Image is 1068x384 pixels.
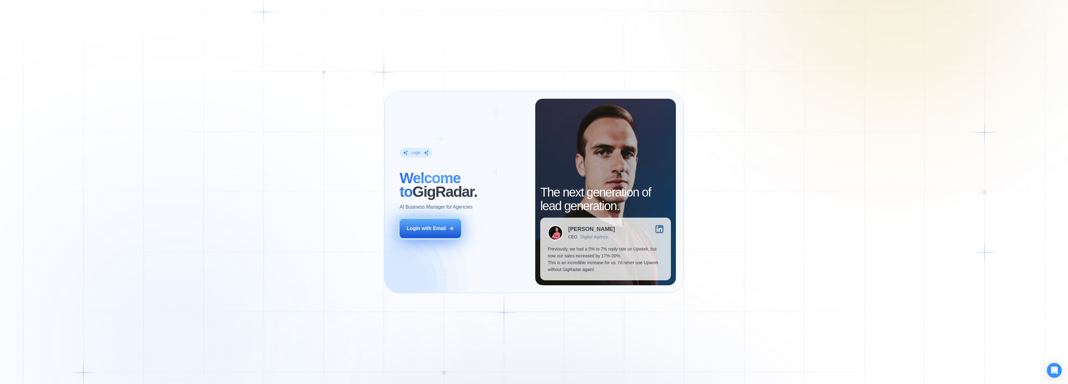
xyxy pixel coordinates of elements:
p: Previously, we had a 5% to 7% reply rate on Upwork, but now our sales increased by 17%-20%. This ... [548,246,663,273]
div: CEO [568,234,577,239]
span: Welcome to [400,170,460,200]
div: Login with Email [407,225,446,232]
div: [PERSON_NAME] [568,226,615,232]
div: Open Intercom Messenger [1047,363,1062,378]
div: Digital Agency [581,234,608,239]
button: Login with Email [400,219,461,238]
p: AI Business Manager for Agencies [400,204,473,210]
h2: The next generation of lead generation. [540,185,671,213]
h2: ‍ GigRadar. [400,171,528,199]
div: Login [411,150,420,155]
